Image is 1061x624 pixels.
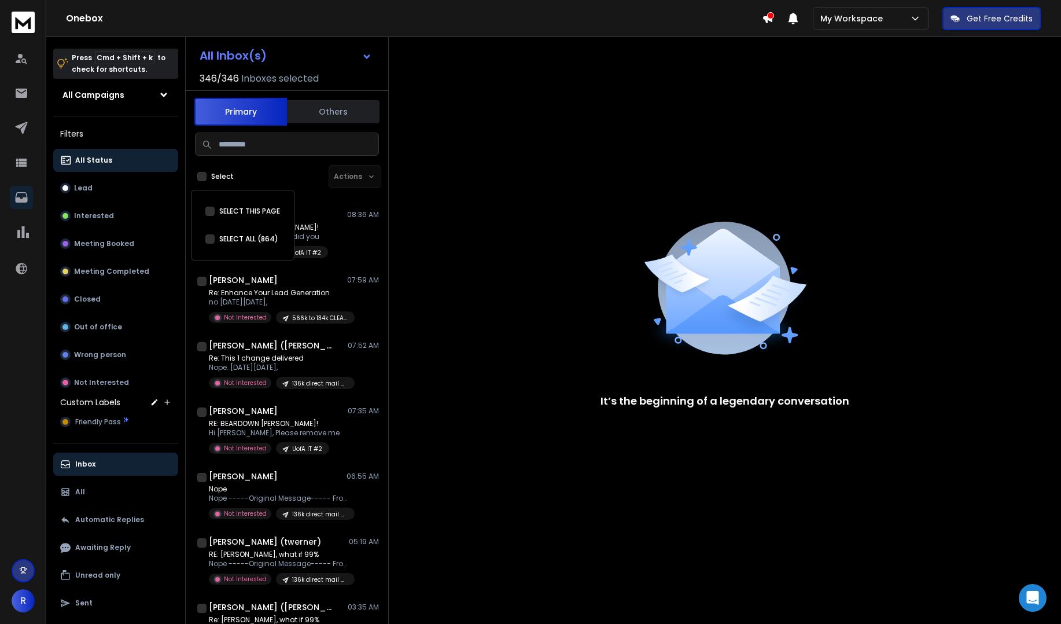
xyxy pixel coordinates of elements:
[53,177,178,200] button: Lead
[53,480,178,504] button: All
[209,298,348,307] p: no [DATE][DATE],
[75,417,121,427] span: Friendly Pass
[209,471,278,482] h1: [PERSON_NAME]
[241,72,319,86] h3: Inboxes selected
[292,445,322,453] p: UofA IT #2
[200,72,239,86] span: 346 / 346
[12,589,35,612] button: R
[53,204,178,227] button: Interested
[74,378,129,387] p: Not Interested
[75,571,120,580] p: Unread only
[967,13,1033,24] p: Get Free Credits
[292,314,348,322] p: 566k to 134k CLEAN [DATE] Direct Mail Brass-2.csv
[75,515,144,524] p: Automatic Replies
[209,494,348,503] p: Nope -----Original Message----- From: [PERSON_NAME]
[75,599,93,608] p: Sent
[53,260,178,283] button: Meeting Completed
[209,340,336,351] h1: [PERSON_NAME] ([PERSON_NAME]) [PERSON_NAME]
[53,592,178,615] button: Sent
[75,487,85,497] p: All
[53,536,178,559] button: Awaiting Reply
[62,89,124,101] h1: All Campaigns
[74,295,101,304] p: Closed
[209,363,348,372] p: Nope. [DATE][DATE],
[194,98,287,126] button: Primary
[53,371,178,394] button: Not Interested
[200,50,267,61] h1: All Inbox(s)
[74,211,114,221] p: Interested
[224,313,267,322] p: Not Interested
[349,537,379,546] p: 05:19 AM
[224,509,267,518] p: Not Interested
[820,13,887,24] p: My Workspace
[347,472,379,481] p: 06:55 AM
[224,575,267,583] p: Not Interested
[12,12,35,33] img: logo
[209,550,348,559] p: RE: [PERSON_NAME], what if 99%
[75,543,131,552] p: Awaiting Reply
[291,248,321,257] p: UofA IT #2
[72,52,165,75] p: Press to check for shortcuts.
[75,460,95,469] p: Inbox
[347,276,379,285] p: 07:59 AM
[53,508,178,531] button: Automatic Replies
[348,341,379,350] p: 07:52 AM
[209,601,336,613] h1: [PERSON_NAME] ([PERSON_NAME] Real Estate ERA)
[211,172,234,181] label: Select
[601,393,849,409] p: It’s the beginning of a legendary conversation
[53,288,178,311] button: Closed
[74,183,93,193] p: Lead
[219,234,278,244] label: SELECT ALL (864)
[53,410,178,434] button: Friendly Pass
[53,315,178,339] button: Out of office
[292,379,348,388] p: 136k direct mail #2
[66,12,762,25] h1: Onebox
[348,603,379,612] p: 03:35 AM
[224,444,267,453] p: Not Interested
[287,99,380,124] button: Others
[209,405,278,417] h1: [PERSON_NAME]
[209,536,321,548] h1: [PERSON_NAME] (twerner)
[292,575,348,584] p: 136k direct mail #2
[209,288,348,298] p: Re: Enhance Your Lead Generation
[74,267,149,276] p: Meeting Completed
[209,484,348,494] p: Nope
[348,406,379,416] p: 07:35 AM
[53,232,178,255] button: Meeting Booked
[74,350,126,359] p: Wrong person
[347,210,379,219] p: 08:36 AM
[219,207,280,216] label: SELECT THIS PAGE
[53,149,178,172] button: All Status
[75,156,112,165] p: All Status
[53,453,178,476] button: Inbox
[95,51,154,64] span: Cmd + Shift + k
[292,510,348,519] p: 136k direct mail #2
[942,7,1041,30] button: Get Free Credits
[209,274,278,286] h1: [PERSON_NAME]
[209,354,348,363] p: Re: This 1 change delivered
[190,44,381,67] button: All Inbox(s)
[53,343,178,366] button: Wrong person
[209,419,340,428] p: RE: BEARDOWN [PERSON_NAME]!
[209,428,340,438] p: Hi [PERSON_NAME], Please remove me
[74,239,134,248] p: Meeting Booked
[53,83,178,107] button: All Campaigns
[224,379,267,387] p: Not Interested
[209,559,348,568] p: Nope -----Original Message----- From: [PERSON_NAME]
[53,126,178,142] h3: Filters
[74,322,122,332] p: Out of office
[60,397,120,408] h3: Custom Labels
[53,564,178,587] button: Unread only
[1019,584,1047,612] div: Open Intercom Messenger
